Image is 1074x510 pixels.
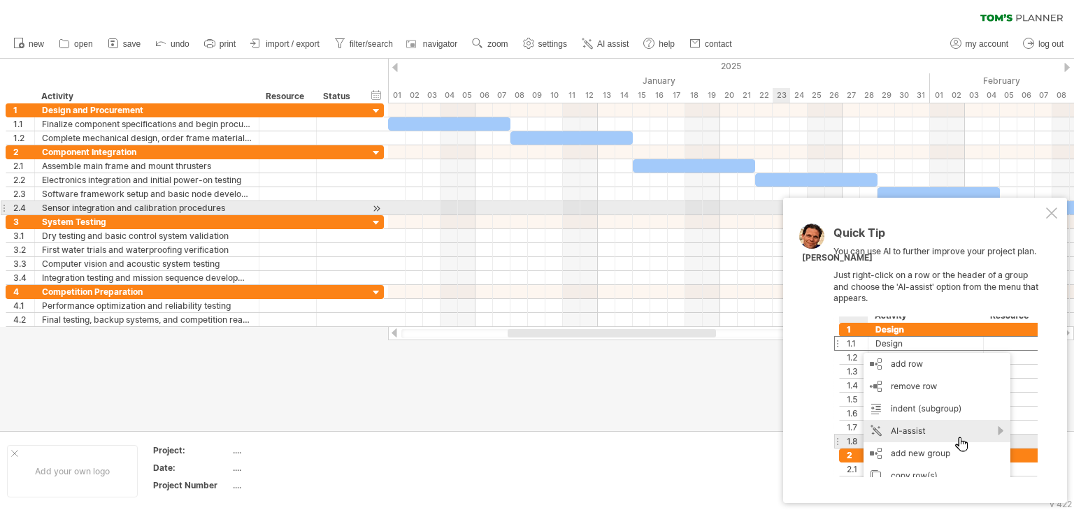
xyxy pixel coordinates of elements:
[659,39,675,49] span: help
[1052,88,1070,103] div: Saturday, 8 February 2025
[808,88,825,103] div: Saturday, 25 January 2025
[13,117,34,131] div: 1.1
[615,88,633,103] div: Tuesday, 14 January 2025
[563,88,580,103] div: Saturday, 11 January 2025
[13,215,34,228] div: 3
[370,201,383,216] div: scroll to activity
[1019,35,1068,53] a: log out
[42,117,252,131] div: Finalize component specifications and begin procurement
[13,299,34,312] div: 4.1
[42,159,252,173] div: Assemble main frame and mount thrusters
[42,243,252,256] div: First water trials and waterproofing verification
[578,35,633,53] a: AI assist
[720,88,738,103] div: Monday, 20 January 2025
[41,89,251,103] div: Activity
[404,35,461,53] a: navigator
[1038,39,1064,49] span: log out
[201,35,240,53] a: print
[266,89,308,103] div: Resource
[233,444,350,456] div: ....
[10,35,48,53] a: new
[153,479,230,491] div: Project Number
[13,201,34,214] div: 2.4
[860,88,878,103] div: Tuesday, 28 January 2025
[982,88,1000,103] div: Tuesday, 4 February 2025
[633,88,650,103] div: Wednesday, 15 January 2025
[29,39,44,49] span: new
[388,88,406,103] div: Wednesday, 1 January 2025
[42,271,252,284] div: Integration testing and mission sequence development
[947,88,965,103] div: Sunday, 2 February 2025
[42,145,252,159] div: Component Integration
[13,271,34,284] div: 3.4
[538,39,567,49] span: settings
[487,39,508,49] span: zoom
[895,88,912,103] div: Thursday, 30 January 2025
[171,39,189,49] span: undo
[13,257,34,270] div: 3.3
[705,39,732,49] span: contact
[520,35,571,53] a: settings
[55,35,97,53] a: open
[220,39,236,49] span: print
[773,88,790,103] div: Thursday, 23 January 2025
[406,88,423,103] div: Thursday, 2 January 2025
[545,88,563,103] div: Friday, 10 January 2025
[423,39,457,49] span: navigator
[1035,88,1052,103] div: Friday, 7 February 2025
[475,88,493,103] div: Monday, 6 January 2025
[597,39,629,49] span: AI assist
[13,131,34,145] div: 1.2
[266,39,320,49] span: import / export
[965,88,982,103] div: Monday, 3 February 2025
[528,88,545,103] div: Thursday, 9 January 2025
[13,243,34,256] div: 3.2
[350,39,393,49] span: filter/search
[640,35,679,53] a: help
[468,35,512,53] a: zoom
[233,462,350,474] div: ....
[42,285,252,298] div: Competition Preparation
[458,88,475,103] div: Sunday, 5 January 2025
[13,145,34,159] div: 2
[802,252,873,264] div: [PERSON_NAME]
[685,88,703,103] div: Saturday, 18 January 2025
[912,88,930,103] div: Friday, 31 January 2025
[598,88,615,103] div: Monday, 13 January 2025
[388,73,930,88] div: January 2025
[423,88,441,103] div: Friday, 3 January 2025
[833,227,1043,477] div: You can use AI to further improve your project plan. Just right-click on a row or the header of a...
[441,88,458,103] div: Saturday, 4 January 2025
[74,39,93,49] span: open
[1017,88,1035,103] div: Thursday, 6 February 2025
[13,285,34,298] div: 4
[42,201,252,214] div: Sensor integration and calibration procedures
[833,227,1043,246] div: Quick Tip
[13,159,34,173] div: 2.1
[13,103,34,117] div: 1
[42,299,252,312] div: Performance optimization and reliability testing
[755,88,773,103] div: Wednesday, 22 January 2025
[930,88,947,103] div: Saturday, 1 February 2025
[703,88,720,103] div: Sunday, 19 January 2025
[153,444,230,456] div: Project:
[947,35,1012,53] a: my account
[13,313,34,326] div: 4.2
[152,35,194,53] a: undo
[843,88,860,103] div: Monday, 27 January 2025
[878,88,895,103] div: Wednesday, 29 January 2025
[966,39,1008,49] span: my account
[825,88,843,103] div: Sunday, 26 January 2025
[153,462,230,474] div: Date:
[686,35,736,53] a: contact
[42,131,252,145] div: Complete mechanical design, order frame materials and hull components
[1000,88,1017,103] div: Wednesday, 5 February 2025
[233,479,350,491] div: ....
[668,88,685,103] div: Friday, 17 January 2025
[650,88,668,103] div: Thursday, 16 January 2025
[790,88,808,103] div: Friday, 24 January 2025
[42,173,252,187] div: Electronics integration and initial power-on testing
[738,88,755,103] div: Tuesday, 21 January 2025
[123,39,141,49] span: save
[42,187,252,201] div: Software framework setup and basic node development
